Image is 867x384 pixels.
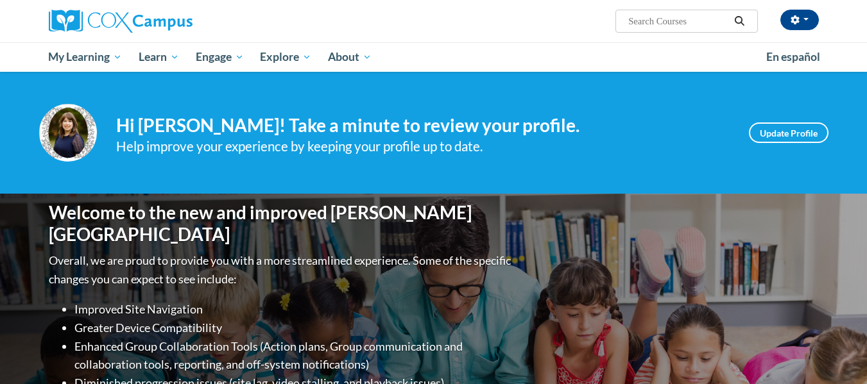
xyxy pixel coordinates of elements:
span: En español [766,50,820,63]
img: Profile Image [39,104,97,162]
img: Cox Campus [49,10,193,33]
a: Update Profile [749,122,828,143]
span: My Learning [48,49,122,65]
a: Explore [252,42,320,72]
button: Account Settings [780,10,819,30]
a: Engage [187,42,252,72]
div: Help improve your experience by keeping your profile up to date. [116,136,730,157]
a: Learn [130,42,187,72]
div: Main menu [30,42,838,72]
iframe: Button to launch messaging window [816,333,857,374]
li: Improved Site Navigation [74,300,514,319]
li: Greater Device Compatibility [74,319,514,337]
a: Cox Campus [49,10,293,33]
p: Overall, we are proud to provide you with a more streamlined experience. Some of the specific cha... [49,251,514,288]
span: About [328,49,372,65]
a: En español [758,44,828,71]
li: Enhanced Group Collaboration Tools (Action plans, Group communication and collaboration tools, re... [74,337,514,374]
span: Learn [139,49,179,65]
input: Search Courses [627,13,730,29]
span: Explore [260,49,311,65]
a: My Learning [40,42,131,72]
button: Search [730,13,749,29]
h4: Hi [PERSON_NAME]! Take a minute to review your profile. [116,115,730,137]
span: Engage [196,49,244,65]
a: About [320,42,380,72]
h1: Welcome to the new and improved [PERSON_NAME][GEOGRAPHIC_DATA] [49,202,514,245]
